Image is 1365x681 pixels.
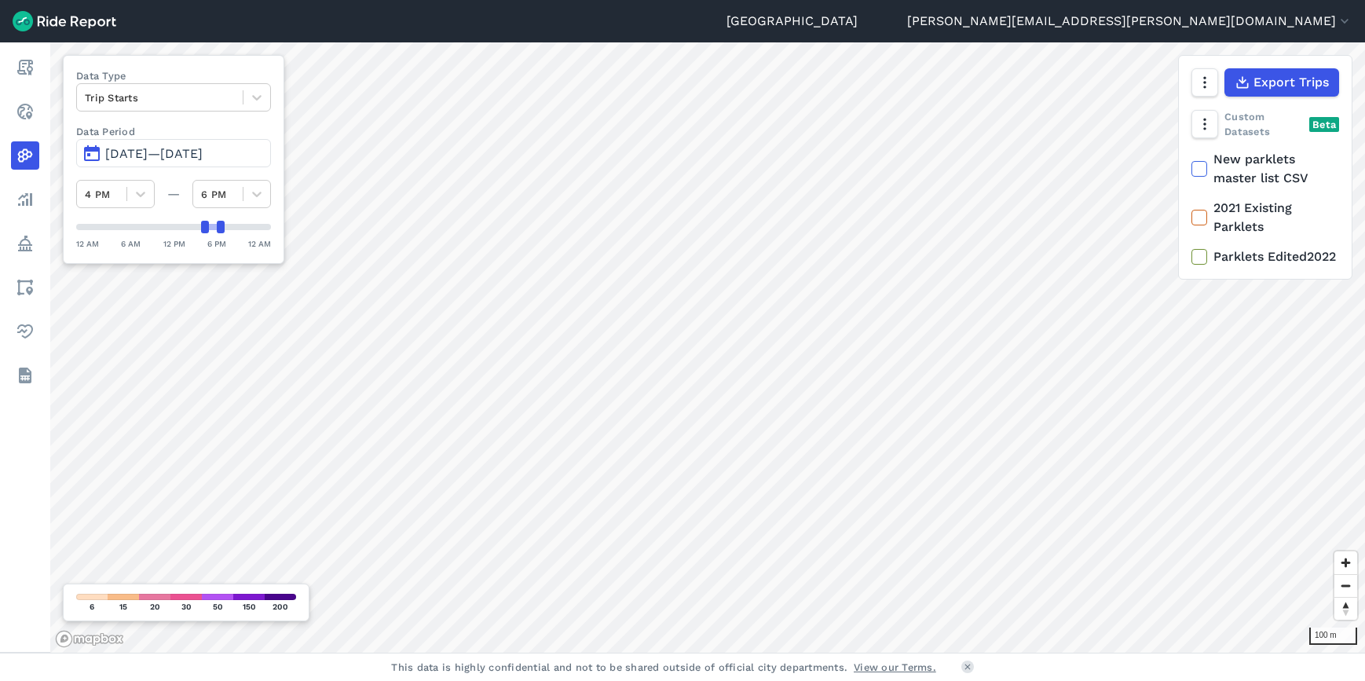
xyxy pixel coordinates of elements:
[55,630,124,648] a: Mapbox logo
[1309,628,1357,645] div: 100 m
[1334,551,1357,574] button: Zoom in
[207,236,226,251] div: 6 PM
[11,317,39,346] a: Health
[11,53,39,82] a: Report
[121,236,141,251] div: 6 AM
[1309,117,1339,132] div: Beta
[1191,247,1339,266] label: Parklets Edited2022
[11,273,39,302] a: Areas
[163,236,185,251] div: 12 PM
[11,141,39,170] a: Heatmaps
[76,139,271,167] button: [DATE]—[DATE]
[13,11,116,31] img: Ride Report
[726,12,858,31] a: [GEOGRAPHIC_DATA]
[1253,73,1329,92] span: Export Trips
[105,146,203,161] span: [DATE]—[DATE]
[50,42,1365,653] canvas: Map
[76,236,99,251] div: 12 AM
[1224,68,1339,97] button: Export Trips
[248,236,271,251] div: 12 AM
[76,124,271,139] label: Data Period
[155,185,192,203] div: —
[854,660,936,675] a: View our Terms.
[1191,109,1339,139] div: Custom Datasets
[1191,150,1339,188] label: New parklets master list CSV
[76,68,271,83] label: Data Type
[1334,574,1357,597] button: Zoom out
[1334,597,1357,620] button: Reset bearing to north
[11,185,39,214] a: Analyze
[11,97,39,126] a: Realtime
[11,229,39,258] a: Policy
[11,361,39,390] a: Datasets
[1191,199,1339,236] label: 2021 Existing Parklets
[907,12,1352,31] button: [PERSON_NAME][EMAIL_ADDRESS][PERSON_NAME][DOMAIN_NAME]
